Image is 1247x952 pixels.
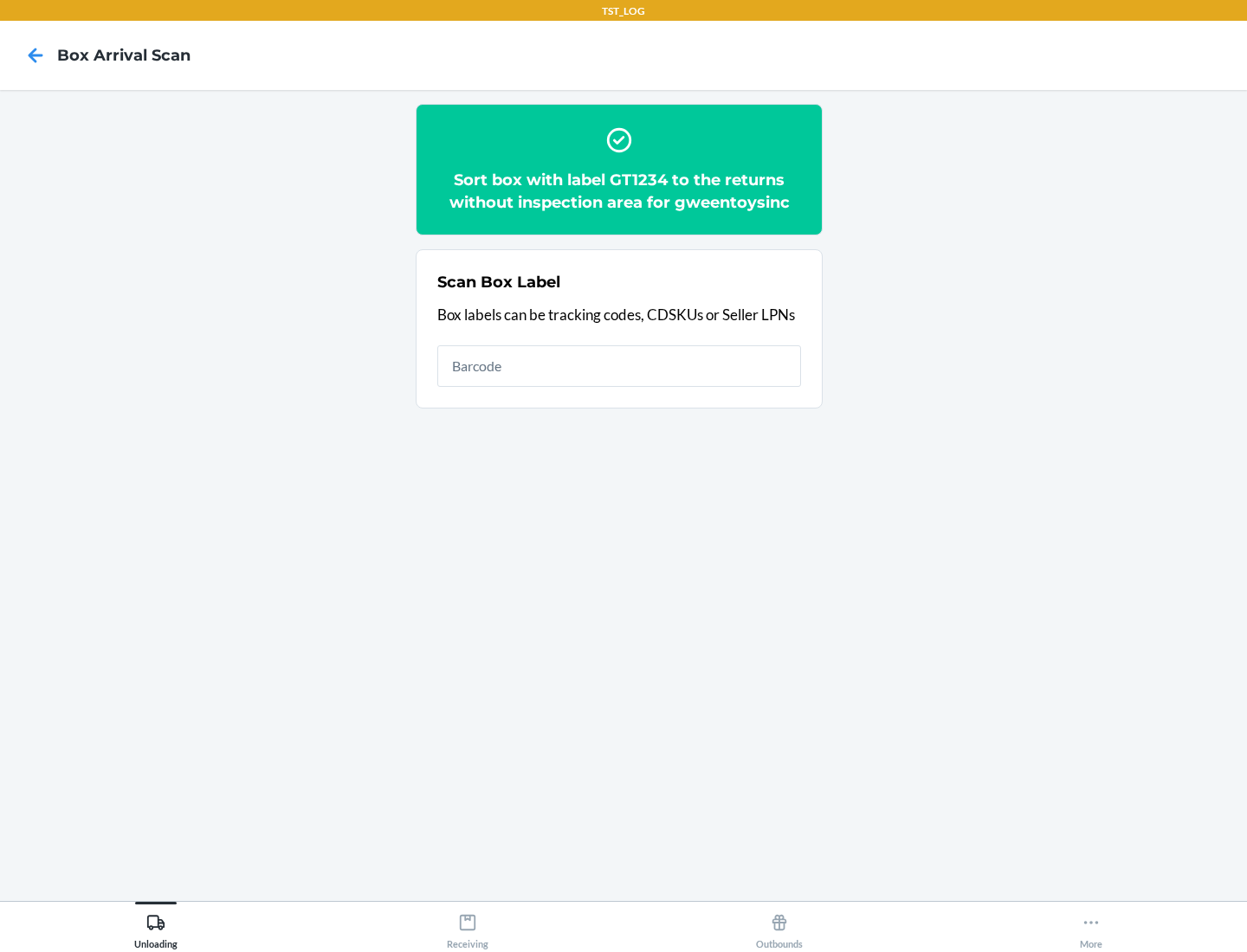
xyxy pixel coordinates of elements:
div: Outbounds [756,906,803,949]
h2: Scan Box Label [437,271,560,293]
input: Barcode [437,345,801,387]
h4: Box Arrival Scan [57,44,191,67]
div: Unloading [134,906,178,949]
h2: Sort box with label GT1234 to the returns without inspection area for gweentoysinc [437,169,801,214]
button: More [935,902,1247,949]
p: Box labels can be tracking codes, CDSKUs or Seller LPNs [437,304,801,326]
div: More [1080,906,1102,949]
div: Receiving [447,906,488,949]
button: Outbounds [623,902,935,949]
button: Receiving [312,902,623,949]
p: TST_LOG [602,3,645,19]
